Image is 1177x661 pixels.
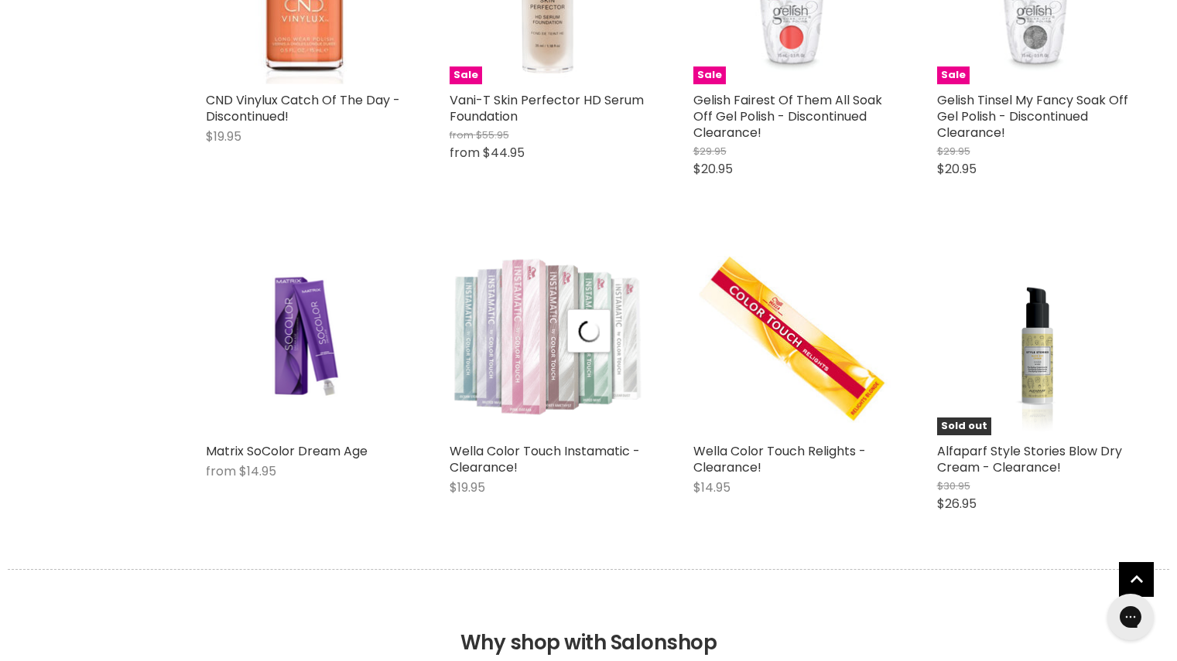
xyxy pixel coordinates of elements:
[450,91,644,125] a: Vani-T Skin Perfector HD Serum Foundation
[1119,562,1154,597] a: Back to top
[937,238,1134,435] img: Alfaparf Style Stories Blow Dry Cream - Clearance!
[483,144,525,162] span: $44.95
[937,417,991,435] span: Sold out
[693,250,891,424] img: Wella Color Touch Relights - Clearance!
[206,442,368,460] a: Matrix SoColor Dream Age
[937,238,1134,435] a: Alfaparf Style Stories Blow Dry Cream - Clearance!Sold out
[1100,588,1162,646] iframe: Gorgias live chat messenger
[206,91,400,125] a: CND Vinylux Catch Of The Day - Discontinued!
[476,128,509,142] span: $55.95
[217,238,392,435] img: Matrix SoColor Dream Age
[937,442,1122,476] a: Alfaparf Style Stories Blow Dry Cream - Clearance!
[937,495,977,513] span: $26.95
[450,66,482,84] span: Sale
[1119,562,1154,602] span: Back to top
[937,479,970,493] span: $30.95
[937,144,970,158] span: $29.95
[693,66,726,84] span: Sale
[450,479,485,496] span: $19.95
[693,91,882,141] a: Gelish Fairest Of Them All Soak Off Gel Polish - Discontinued Clearance!
[450,144,480,162] span: from
[693,160,733,178] span: $20.95
[693,479,730,496] span: $14.95
[937,160,977,178] span: $20.95
[693,238,891,435] a: Wella Color Touch Relights - Clearance!
[206,128,241,145] span: $19.95
[693,144,727,158] span: $29.95
[937,66,970,84] span: Sale
[693,442,866,476] a: Wella Color Touch Relights - Clearance!
[450,442,640,476] a: Wella Color Touch Instamatic - Clearance!
[206,238,403,435] a: Matrix SoColor Dream Age
[937,91,1128,141] a: Gelish Tinsel My Fancy Soak Off Gel Polish - Discontinued Clearance!
[206,462,236,480] span: from
[450,238,647,435] img: Wella Color Touch Instamatic - Clearance!
[450,128,474,142] span: from
[239,462,276,480] span: $14.95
